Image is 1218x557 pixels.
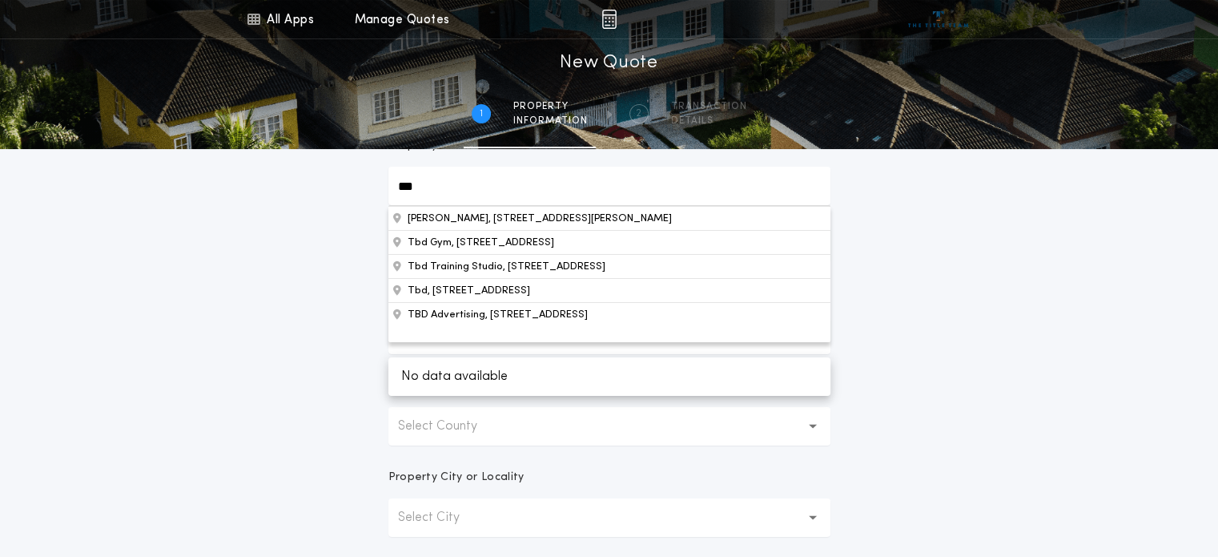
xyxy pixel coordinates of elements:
img: vs-icon [908,11,968,27]
ul: Select State [388,357,830,396]
p: Select City [398,508,485,527]
p: Select County [398,417,503,436]
span: details [671,115,747,127]
button: Select County [388,407,830,446]
h1: New Quote [560,50,657,76]
button: Select City [388,498,830,537]
button: Property Address[PERSON_NAME], [STREET_ADDRESS][PERSON_NAME]Tbd Gym, [STREET_ADDRESS]Tbd, [STREET... [388,254,830,278]
p: Property City or Locality [388,470,525,486]
h2: 2 [636,107,641,120]
button: Property AddressTbd Gym, [STREET_ADDRESS]Tbd Training Studio, [STREET_ADDRESS]Tbd, [STREET_ADDRES... [388,206,830,230]
button: Property Address[PERSON_NAME], [STREET_ADDRESS][PERSON_NAME]Tbd Gym, [STREET_ADDRESS]Tbd Training... [388,302,830,326]
span: Transaction [671,100,747,113]
p: No data available [388,357,830,396]
img: img [601,10,617,29]
button: Property Address[PERSON_NAME], [STREET_ADDRESS][PERSON_NAME]Tbd Training Studio, [STREET_ADDRESS]... [388,230,830,254]
span: information [513,115,588,127]
span: Property [513,100,588,113]
button: Property Address[PERSON_NAME], [STREET_ADDRESS][PERSON_NAME]Tbd Gym, [STREET_ADDRESS]Tbd Training... [388,278,830,302]
h2: 1 [480,107,483,120]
